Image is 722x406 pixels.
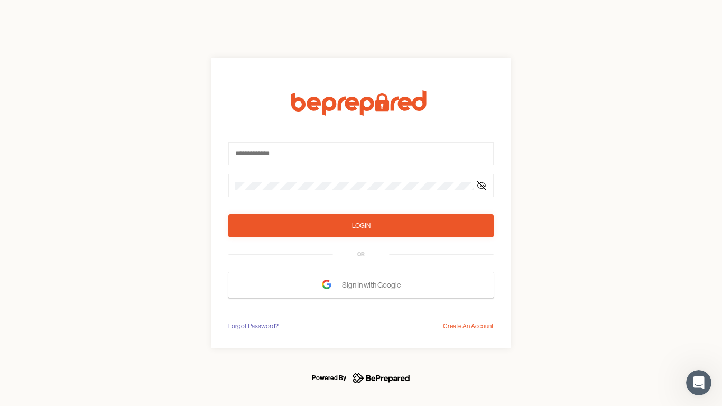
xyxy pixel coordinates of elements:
div: Forgot Password? [228,321,279,331]
div: Powered By [312,372,346,384]
span: Sign In with Google [342,275,406,294]
div: OR [357,251,365,259]
div: Login [352,220,371,231]
button: Sign In with Google [228,272,494,298]
iframe: Intercom live chat [686,370,711,395]
div: Create An Account [443,321,494,331]
button: Login [228,214,494,237]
